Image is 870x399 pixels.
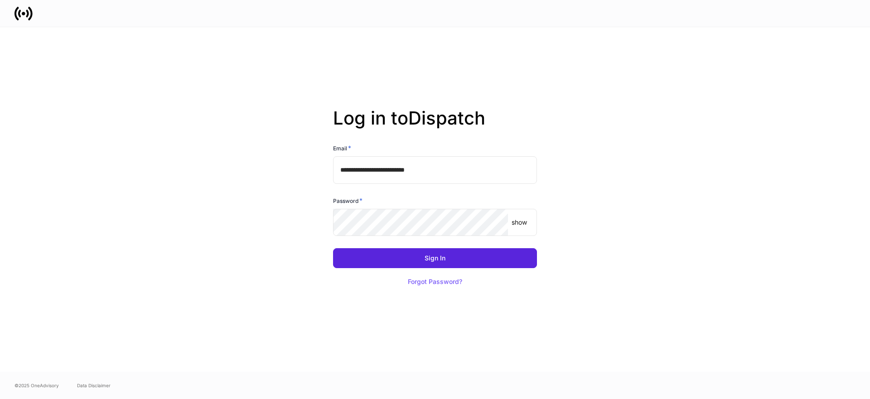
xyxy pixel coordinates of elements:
div: Forgot Password? [408,279,462,285]
div: Sign In [425,255,445,261]
h6: Password [333,196,362,205]
h6: Email [333,144,351,153]
h2: Log in to Dispatch [333,107,537,144]
button: Sign In [333,248,537,268]
a: Data Disclaimer [77,382,111,389]
p: show [512,218,527,227]
span: © 2025 OneAdvisory [14,382,59,389]
button: Forgot Password? [396,272,474,292]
